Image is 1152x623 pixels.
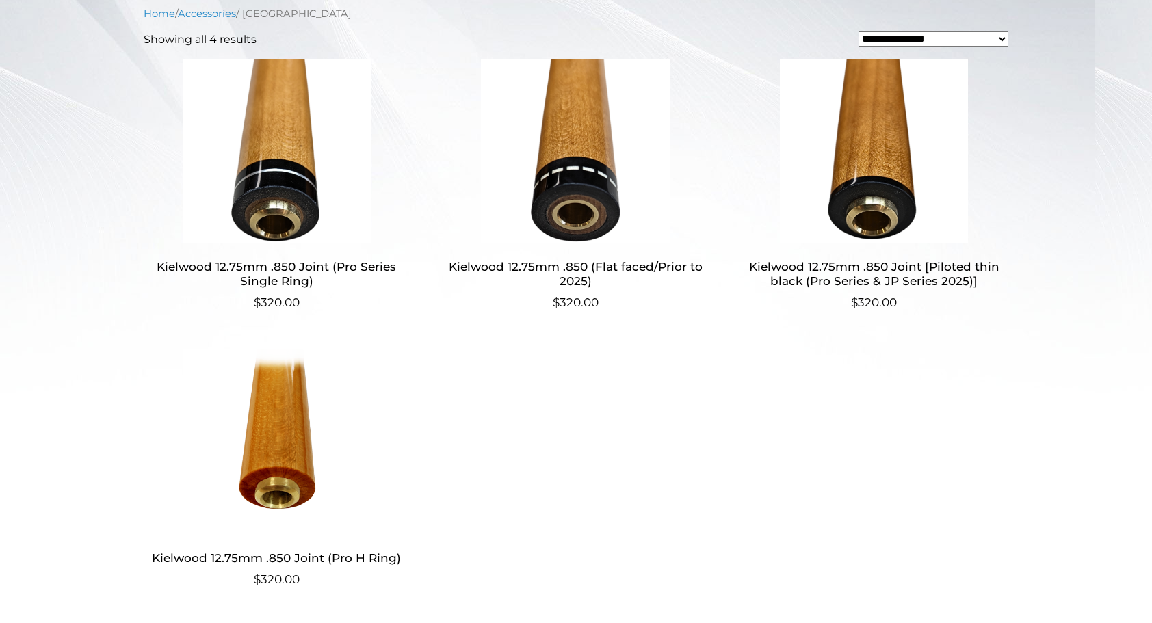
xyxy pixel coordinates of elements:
[851,295,897,309] bdi: 320.00
[859,31,1008,47] select: Shop order
[144,545,410,570] h2: Kielwood 12.75mm .850 Joint (Pro H Ring)
[254,572,300,586] bdi: 320.00
[553,295,599,309] bdi: 320.00
[741,59,1007,311] a: Kielwood 12.75mm .850 Joint [Piloted thin black (Pro Series & JP Series 2025)] $320.00
[144,349,410,534] img: Kielwood 12.75mm .850 Joint (Pro H Ring)
[741,59,1007,243] img: Kielwood 12.75mm .850 Joint [Piloted thin black (Pro Series & JP Series 2025)]
[851,295,858,309] span: $
[254,572,261,586] span: $
[443,254,709,294] h2: Kielwood 12.75mm .850 (Flat faced/Prior to 2025)
[254,295,261,309] span: $
[144,6,1008,21] nav: Breadcrumb
[144,31,257,48] p: Showing all 4 results
[741,254,1007,294] h2: Kielwood 12.75mm .850 Joint [Piloted thin black (Pro Series & JP Series 2025)]
[553,295,560,309] span: $
[144,349,410,588] a: Kielwood 12.75mm .850 Joint (Pro H Ring) $320.00
[254,295,300,309] bdi: 320.00
[443,59,709,311] a: Kielwood 12.75mm .850 (Flat faced/Prior to 2025) $320.00
[178,8,236,20] a: Accessories
[443,59,709,243] img: Kielwood 12.75mm .850 (Flat faced/Prior to 2025)
[144,8,175,20] a: Home
[144,254,410,294] h2: Kielwood 12.75mm .850 Joint (Pro Series Single Ring)
[144,59,410,243] img: Kielwood 12.75mm .850 Joint (Pro Series Single Ring)
[144,59,410,311] a: Kielwood 12.75mm .850 Joint (Pro Series Single Ring) $320.00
